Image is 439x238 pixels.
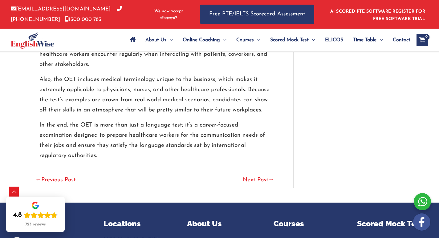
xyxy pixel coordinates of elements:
a: Free PTE/IELTS Scorecard Assessment [200,5,314,24]
p: Courses [274,218,345,230]
span: Online Coaching [183,29,220,51]
p: Scored Mock Test [357,218,428,230]
a: Next Post [242,174,274,187]
p: Also, the OET includes medical terminology unique to the business, which makes it extremely appli... [39,75,270,115]
nav: Post navigation [35,161,275,188]
div: Rating: 4.8 out of 5 [13,211,58,220]
p: About Us [187,218,258,230]
nav: Site Navigation: Main Menu [125,29,410,51]
div: 4.8 [13,211,22,220]
aside: Header Widget 1 [327,4,428,24]
span: Scored Mock Test [270,29,309,51]
img: white-facebook.png [413,213,430,231]
img: cropped-ew-logo [11,32,54,49]
span: Menu Toggle [220,29,226,51]
span: Menu Toggle [166,29,173,51]
span: Menu Toggle [376,29,383,51]
a: View Shopping Cart, empty [417,34,428,46]
div: 723 reviews [25,222,46,227]
a: 1300 000 783 [65,17,101,22]
a: [PHONE_NUMBER] [11,6,122,22]
span: Menu Toggle [254,29,260,51]
p: Locations [104,218,175,230]
span: → [268,177,274,183]
span: Time Table [353,29,376,51]
a: Time TableMenu Toggle [348,29,388,51]
a: Online CoachingMenu Toggle [178,29,231,51]
a: CoursesMenu Toggle [231,29,265,51]
span: Courses [236,29,254,51]
img: Afterpay-Logo [160,16,177,19]
a: AI SCORED PTE SOFTWARE REGISTER FOR FREE SOFTWARE TRIAL [330,9,425,21]
span: We now accept [154,8,183,14]
p: In the end, the OET is more than just a language test; it’s a career-focused examination designed... [39,120,270,161]
a: Scored Mock TestMenu Toggle [265,29,320,51]
a: About UsMenu Toggle [140,29,178,51]
span: Contact [393,29,410,51]
span: About Us [145,29,166,51]
span: ELICOS [325,29,343,51]
a: [EMAIL_ADDRESS][DOMAIN_NAME] [11,6,111,12]
a: Contact [388,29,410,51]
span: Menu Toggle [309,29,315,51]
a: Previous Post [35,174,76,187]
a: ELICOS [320,29,348,51]
span: ← [35,177,41,183]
